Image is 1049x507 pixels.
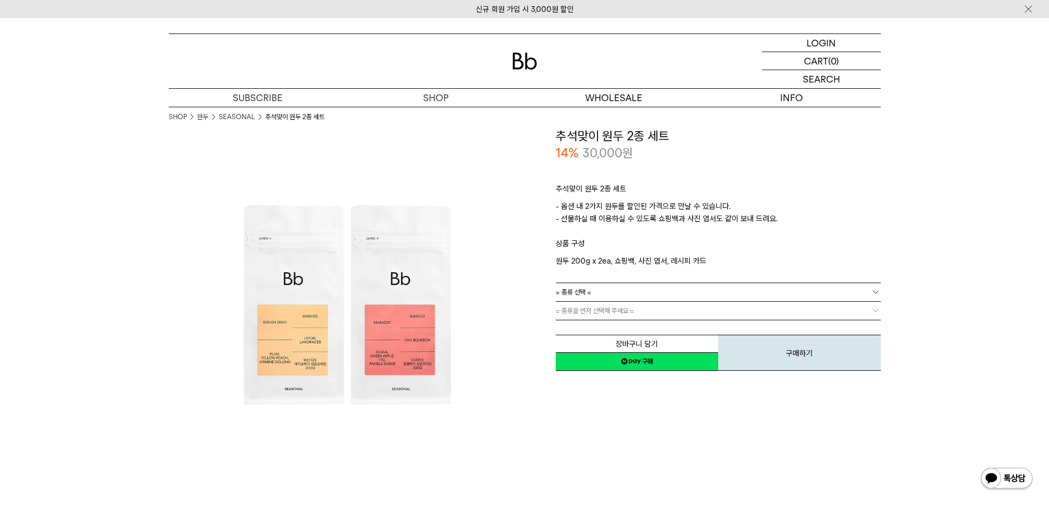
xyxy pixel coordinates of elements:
button: 구매하기 [718,335,881,371]
a: 새창 [556,352,718,371]
a: SHOP [169,112,187,122]
a: CART (0) [762,52,881,70]
p: 추석맞이 원두 2종 세트 [556,183,881,200]
p: 30,000 [583,144,633,162]
p: 원두 200g x 2ea, 쇼핑백, 사진 엽서, 레시피 카드 [556,255,881,267]
img: 추석맞이 원두 2종 세트 [169,127,525,483]
p: 14% [556,144,578,162]
img: 카카오톡 채널 1:1 채팅 버튼 [980,467,1034,492]
a: SEASONAL [219,112,255,122]
button: 장바구니 담기 [556,335,718,353]
p: LOGIN [806,34,836,52]
p: CART [804,52,828,70]
a: SHOP [347,89,525,107]
p: 상품 구성 [556,237,881,255]
span: 원 [622,145,633,160]
a: SUBSCRIBE [169,89,347,107]
a: 원두 [197,112,208,122]
li: 추석맞이 원두 2종 세트 [265,112,325,122]
p: SEARCH [803,70,840,88]
p: - 옵션 내 2가지 원두를 할인된 가격으로 만날 수 있습니다. - 선물하실 때 이용하실 수 있도록 쇼핑백과 사진 엽서도 같이 보내 드려요. [556,200,881,237]
p: (0) [828,52,839,70]
span: = 종류 선택 = [556,283,591,301]
a: 신규 회원 가입 시 3,000원 할인 [476,5,574,14]
p: INFO [703,89,881,107]
a: LOGIN [762,34,881,52]
h3: 추석맞이 원두 2종 세트 [556,127,881,145]
p: WHOLESALE [525,89,703,107]
span: = 종류을 먼저 선택해 주세요 = [556,302,634,320]
img: 로고 [512,53,537,70]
